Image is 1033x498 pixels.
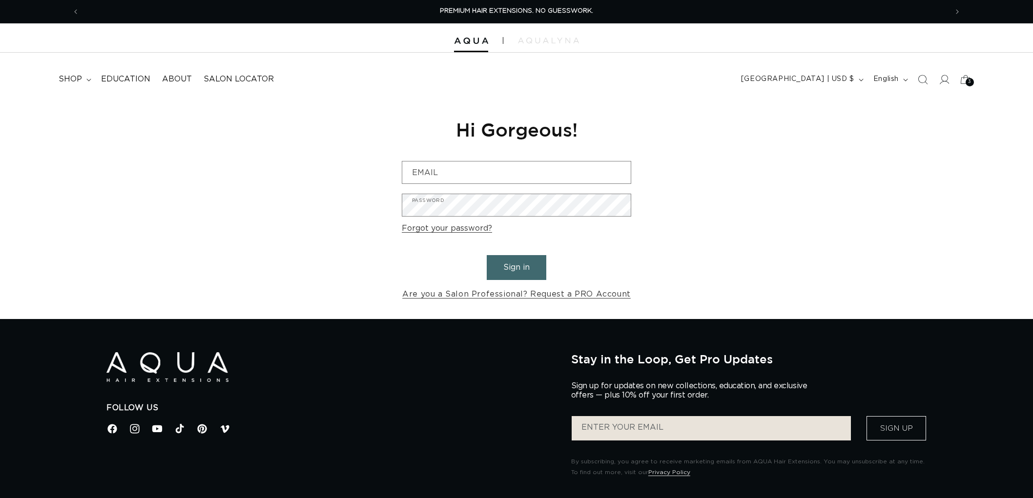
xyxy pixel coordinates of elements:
[402,161,631,183] input: Email
[947,2,968,21] button: Next announcement
[868,70,912,89] button: English
[968,78,971,86] span: 3
[440,8,593,14] span: PREMIUM HAIR EXTENSIONS. NO GUESSWORK.
[873,74,899,84] span: English
[867,416,926,440] button: Sign Up
[487,255,546,280] button: Sign in
[101,74,150,84] span: Education
[402,287,631,301] a: Are you a Salon Professional? Request a PRO Account
[648,469,690,475] a: Privacy Policy
[156,68,198,90] a: About
[518,38,579,43] img: aqualyna.com
[741,74,854,84] span: [GEOGRAPHIC_DATA] | USD $
[95,68,156,90] a: Education
[571,352,927,366] h2: Stay in the Loop, Get Pro Updates
[198,68,280,90] a: Salon Locator
[571,381,815,400] p: Sign up for updates on new collections, education, and exclusive offers — plus 10% off your first...
[912,69,933,90] summary: Search
[571,457,927,478] p: By subscribing, you agree to receive marketing emails from AQUA Hair Extensions. You may unsubscr...
[59,74,82,84] span: shop
[402,118,631,141] h1: Hi Gorgeous!
[53,68,95,90] summary: shop
[65,2,86,21] button: Previous announcement
[162,74,192,84] span: About
[204,74,274,84] span: Salon Locator
[735,70,868,89] button: [GEOGRAPHIC_DATA] | USD $
[454,38,488,44] img: Aqua Hair Extensions
[572,416,851,440] input: ENTER YOUR EMAIL
[106,403,557,413] h2: Follow Us
[106,352,228,382] img: Aqua Hair Extensions
[402,221,492,236] a: Forgot your password?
